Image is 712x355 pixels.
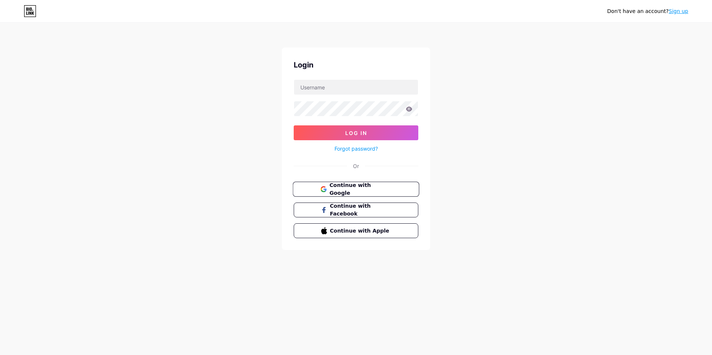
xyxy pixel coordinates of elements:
[293,182,419,197] button: Continue with Google
[345,130,367,136] span: Log In
[294,203,418,217] button: Continue with Facebook
[294,223,418,238] button: Continue with Apple
[334,145,378,152] a: Forgot password?
[607,7,688,15] div: Don't have an account?
[330,227,391,235] span: Continue with Apple
[353,162,359,170] div: Or
[329,181,391,197] span: Continue with Google
[294,125,418,140] button: Log In
[669,8,688,14] a: Sign up
[294,59,418,70] div: Login
[294,182,418,197] a: Continue with Google
[294,80,418,95] input: Username
[330,202,391,218] span: Continue with Facebook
